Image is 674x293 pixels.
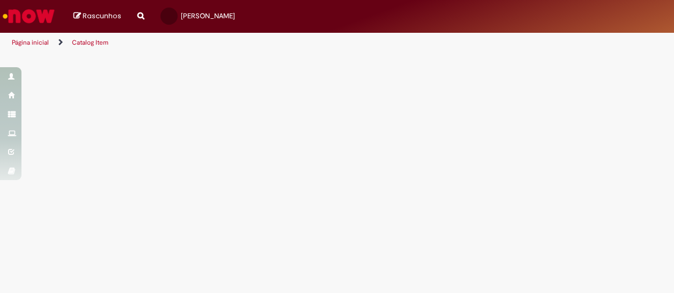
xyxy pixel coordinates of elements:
span: [PERSON_NAME] [181,11,235,20]
a: Página inicial [12,38,49,47]
a: Catalog Item [72,38,108,47]
img: ServiceNow [1,5,56,27]
ul: Trilhas de página [8,33,441,53]
a: Rascunhos [74,11,121,22]
span: Rascunhos [83,11,121,21]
